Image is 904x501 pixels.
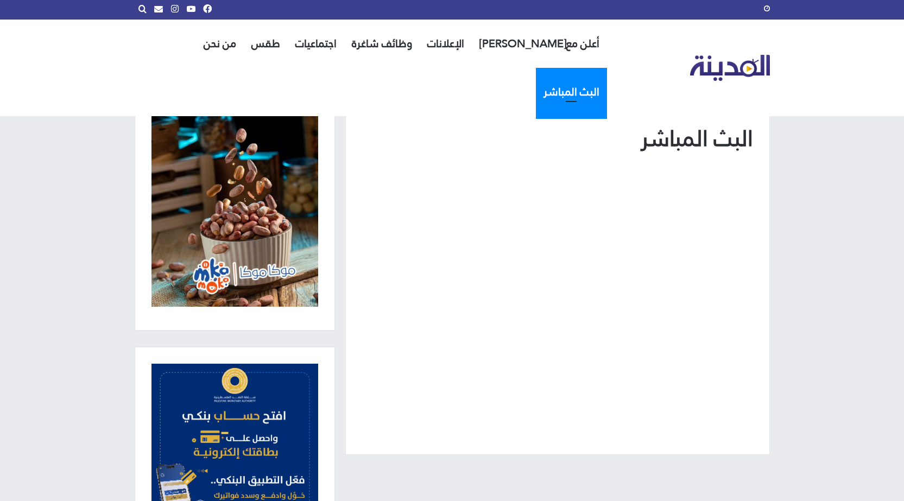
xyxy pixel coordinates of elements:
[536,68,607,116] a: البث المباشر
[244,20,288,68] a: طقس
[420,20,472,68] a: الإعلانات
[344,20,420,68] a: وظائف شاغرة
[196,20,244,68] a: من نحن
[472,20,607,68] a: أعلن مع[PERSON_NAME]
[362,123,753,154] h1: البث المباشر
[288,20,344,68] a: اجتماعيات
[690,55,770,81] img: تلفزيون المدينة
